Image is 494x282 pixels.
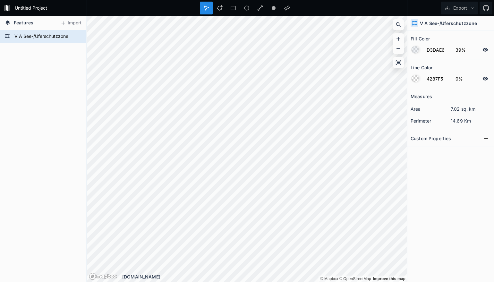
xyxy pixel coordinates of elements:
[451,117,491,124] dd: 14.69 Km
[451,106,491,112] dd: 7.02 sq. km
[320,277,338,281] a: Mapbox
[411,117,451,124] dt: perimeter
[57,18,85,28] button: Import
[441,2,478,14] button: Export
[411,91,432,101] h2: Measures
[373,277,405,281] a: Map feedback
[411,63,432,73] h2: Line Color
[14,19,33,26] span: Features
[89,273,117,280] a: Mapbox logo
[339,277,371,281] a: OpenStreetMap
[420,20,477,27] h4: V A See-/Uferschutzzone
[411,106,451,112] dt: area
[411,34,430,44] h2: Fill Color
[122,273,407,280] div: [DOMAIN_NAME]
[411,133,451,143] h2: Custom Properties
